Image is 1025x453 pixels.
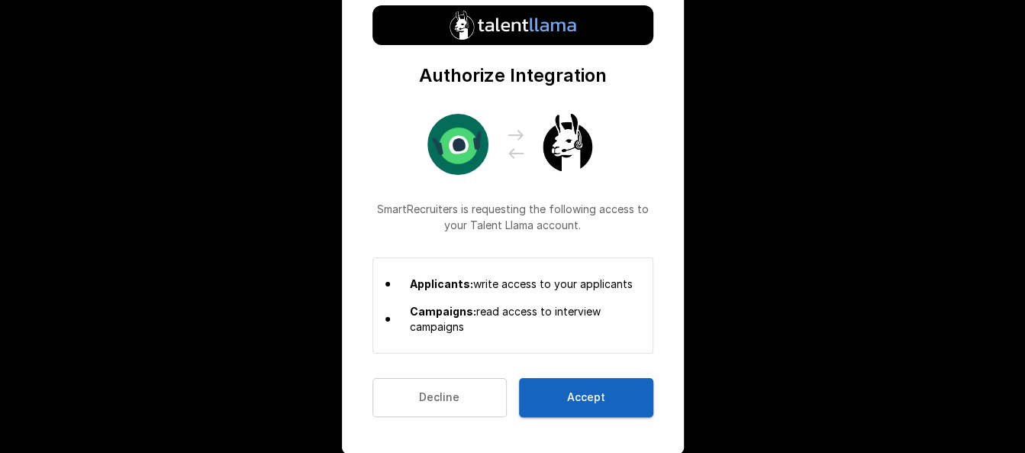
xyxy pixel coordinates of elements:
[372,378,507,417] button: Decline
[444,5,582,45] img: Talent Llama Logo
[372,201,653,233] p: SmartRecruiters is requesting the following access to your Talent Llama account.
[427,114,488,175] img: smartrecruiters_logo.jpeg
[410,277,473,290] strong: Applicants:
[372,63,653,88] h5: Authorize Integration
[537,112,598,173] img: llama_clean.png
[519,378,653,417] button: Accept
[410,277,640,292] p: write access to your applicants
[410,305,476,318] strong: Campaigns:
[410,304,640,335] p: read access to interview campaigns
